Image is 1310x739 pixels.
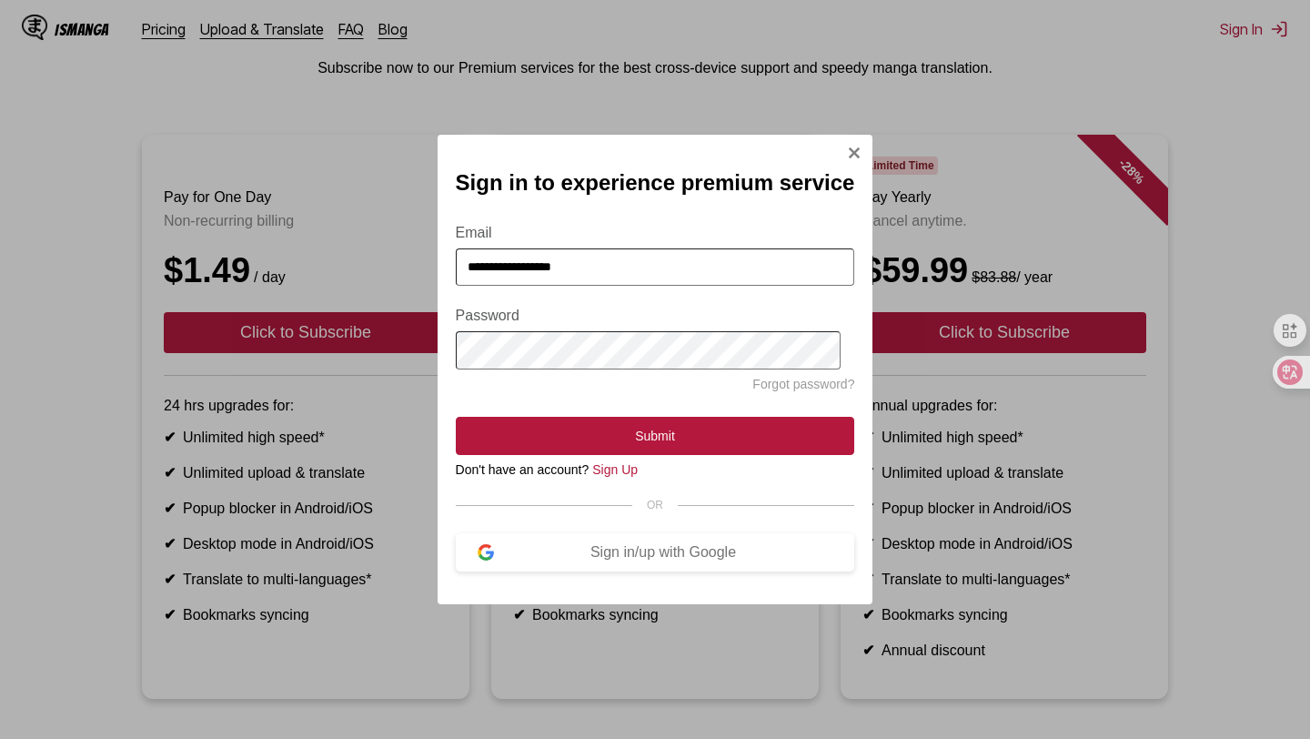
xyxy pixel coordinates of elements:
div: Sign In Modal [438,135,873,605]
div: Sign in/up with Google [494,544,833,561]
label: Password [456,308,855,324]
div: OR [456,499,855,511]
img: google-logo [478,544,494,561]
div: Don't have an account? [456,462,855,477]
label: Email [456,225,855,241]
h2: Sign in to experience premium service [456,170,855,196]
a: Sign Up [592,462,638,477]
button: Submit [456,417,855,455]
button: Sign in/up with Google [456,533,855,572]
a: Forgot password? [752,377,854,391]
img: Close [847,146,862,160]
